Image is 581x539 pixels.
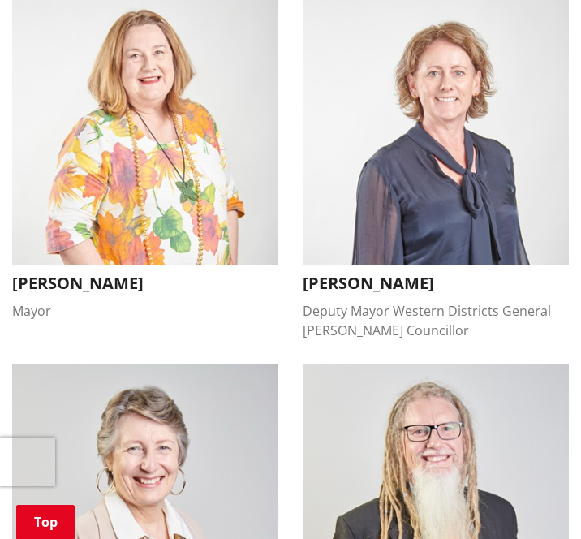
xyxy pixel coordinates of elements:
div: Deputy Mayor Western Districts General [PERSON_NAME] Councillor [303,301,569,340]
a: Top [16,505,75,539]
h3: [PERSON_NAME] [303,274,569,293]
div: Mayor [12,301,278,321]
h3: [PERSON_NAME] [12,274,278,293]
iframe: Messenger Launcher [506,471,565,529]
